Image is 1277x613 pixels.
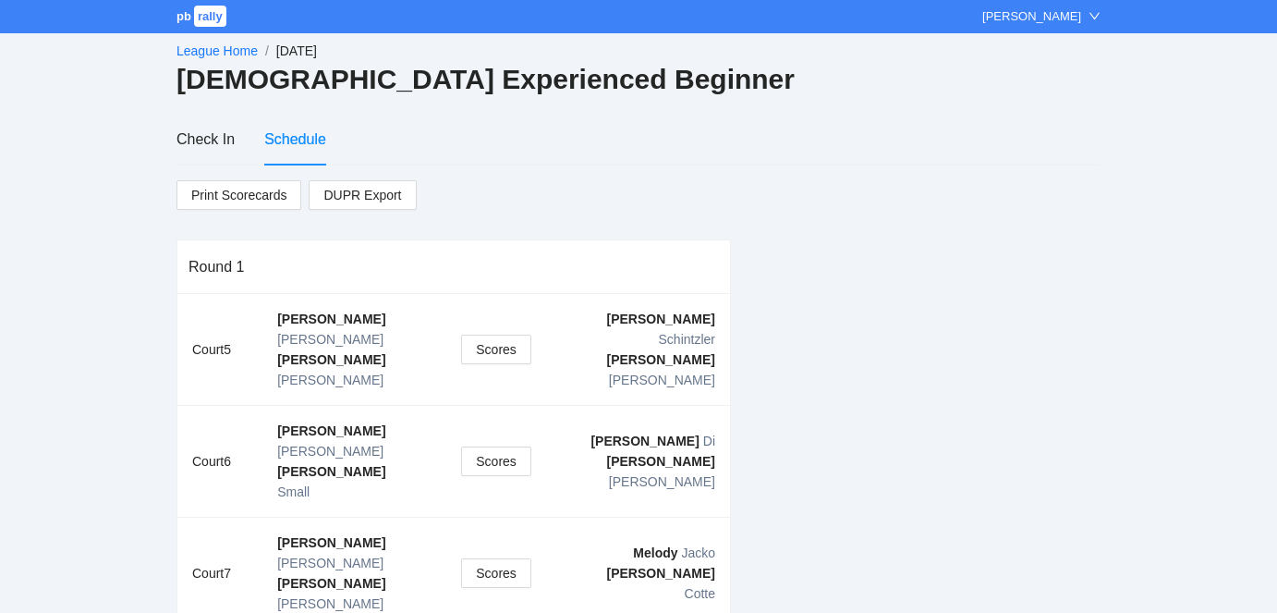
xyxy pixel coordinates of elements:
span: Scores [476,451,517,472]
b: [PERSON_NAME] [277,464,385,479]
b: [PERSON_NAME] [277,423,385,438]
h2: [DEMOGRAPHIC_DATA] Experienced Beginner [176,61,1101,99]
b: [PERSON_NAME] [277,312,385,326]
b: Melody [633,546,677,560]
span: Cotte [685,586,715,601]
a: pbrally [176,9,229,23]
td: Court 6 [177,406,262,518]
b: [PERSON_NAME] [607,312,715,326]
span: pb [176,9,191,23]
button: Scores [461,558,531,588]
b: [PERSON_NAME] [277,576,385,591]
span: down [1088,10,1101,22]
b: [PERSON_NAME] [277,535,385,550]
span: [PERSON_NAME] [277,444,383,459]
b: [PERSON_NAME] [607,352,715,367]
span: [PERSON_NAME] [609,474,715,489]
span: DUPR Export [323,181,401,209]
div: Schedule [264,128,326,151]
span: [PERSON_NAME] [277,556,383,570]
span: Scores [476,339,517,360]
span: rally [194,6,226,27]
b: [PERSON_NAME] [607,454,715,469]
span: Small [277,484,310,499]
b: [PERSON_NAME] [590,434,699,448]
a: DUPR Export [309,180,416,210]
span: Di [703,434,715,448]
div: Round 1 [189,240,719,293]
span: [DATE] [276,43,317,58]
b: [PERSON_NAME] [607,566,715,581]
span: [PERSON_NAME] [277,332,383,347]
span: / [265,43,269,58]
td: Court 5 [177,294,262,406]
b: [PERSON_NAME] [277,352,385,367]
div: Check In [176,128,235,151]
span: [PERSON_NAME] [277,596,383,611]
a: Print Scorecards [176,180,301,210]
span: Jacko [681,546,715,560]
a: League Home [176,43,258,58]
span: [PERSON_NAME] [277,373,383,387]
span: Print Scorecards [191,181,286,209]
span: Schintzler [659,332,715,347]
button: Scores [461,335,531,364]
div: [PERSON_NAME] [982,7,1081,26]
span: Scores [476,563,517,583]
span: [PERSON_NAME] [609,373,715,387]
button: Scores [461,447,531,476]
